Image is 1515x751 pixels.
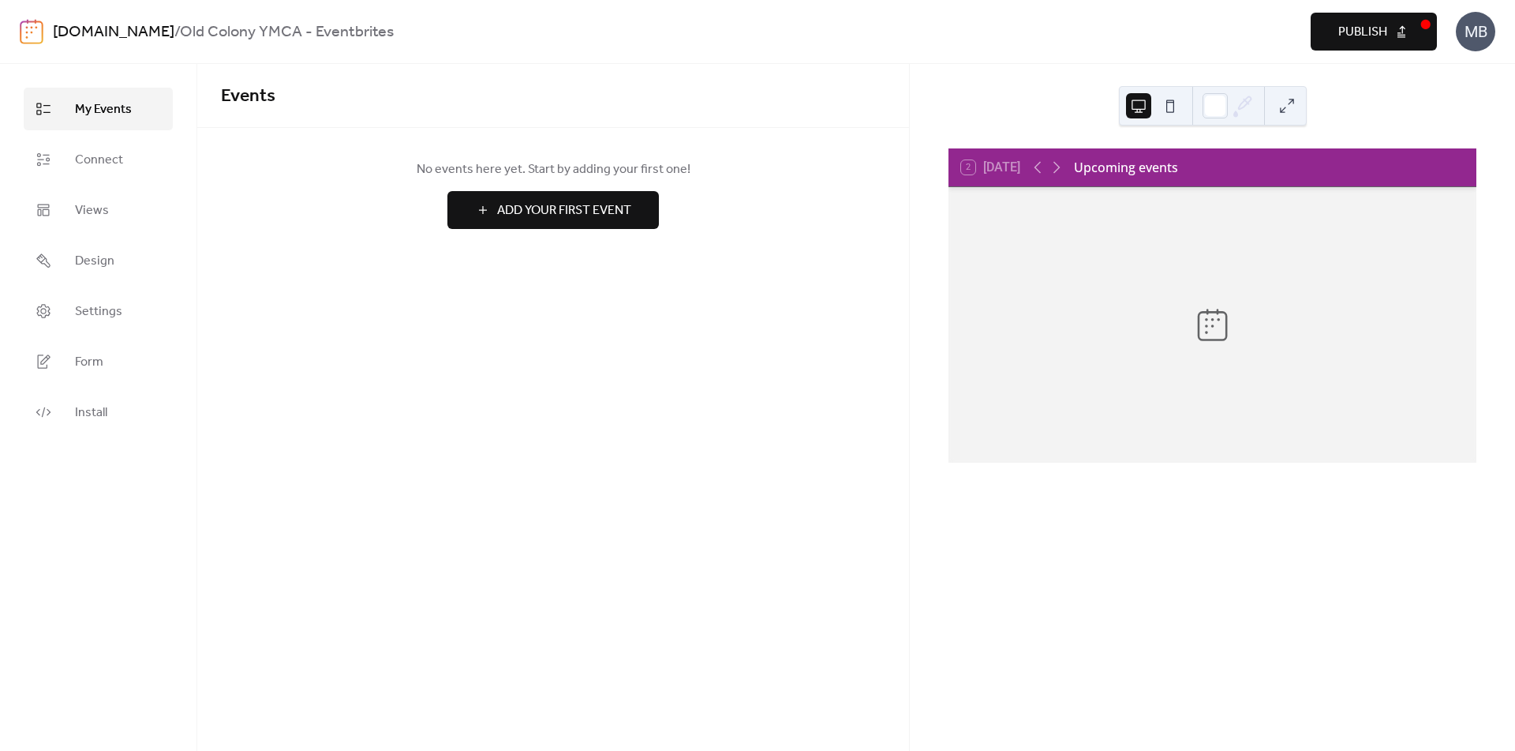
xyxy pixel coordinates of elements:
span: Design [75,252,114,271]
div: MB [1456,12,1495,51]
a: Install [24,391,173,434]
b: / [174,17,180,47]
span: Connect [75,151,123,170]
a: Views [24,189,173,231]
a: Form [24,340,173,383]
span: Publish [1338,23,1387,42]
span: My Events [75,100,132,119]
span: Add Your First Event [497,201,631,220]
button: Publish [1311,13,1437,51]
button: Add Your First Event [447,191,659,229]
img: logo [20,19,43,44]
div: Upcoming events [1074,158,1178,177]
span: Views [75,201,109,220]
span: Events [221,79,275,114]
b: Old Colony YMCA - Eventbrites [180,17,394,47]
span: Form [75,353,103,372]
span: No events here yet. Start by adding your first one! [221,160,885,179]
a: Connect [24,138,173,181]
a: Settings [24,290,173,332]
a: Design [24,239,173,282]
a: [DOMAIN_NAME] [53,17,174,47]
a: My Events [24,88,173,130]
span: Settings [75,302,122,321]
a: Add Your First Event [221,191,885,229]
span: Install [75,404,107,422]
